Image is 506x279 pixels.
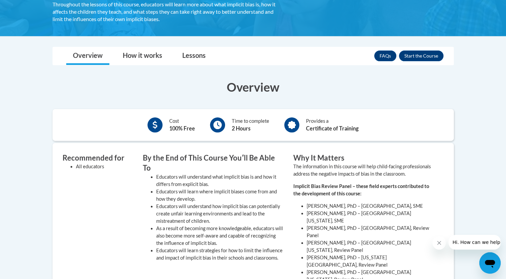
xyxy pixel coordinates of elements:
li: Educators will learn strategies for how to limit the influence and impact of implicit bias in the... [156,247,283,262]
h3: Recommended for [63,153,133,163]
button: Enroll [399,51,443,61]
li: Educators will learn where implicit biases come from and how they develop. [156,188,283,203]
iframe: Close message [432,236,446,250]
strong: Implicit Bias Review Panel – these field experts contributed to the development of this course: [293,183,429,196]
li: All educators [76,163,133,170]
li: [PERSON_NAME], PhD – [US_STATE][GEOGRAPHIC_DATA], Review Panel [307,254,434,269]
li: Educators will understand how implicit bias can potentially create unfair learning environments a... [156,203,283,225]
div: Cost [169,117,195,132]
a: Overview [66,47,109,65]
li: Educators will understand what implicit bias is and how it differs from explicit bias. [156,173,283,188]
li: [PERSON_NAME], PhD – [GEOGRAPHIC_DATA][US_STATE], SME [307,210,434,224]
h3: Overview [53,79,454,95]
h3: By the End of This Course Youʹll Be Able To [143,153,283,174]
li: [PERSON_NAME], PhD – [GEOGRAPHIC_DATA], SME [307,202,434,210]
a: How it works [116,47,169,65]
b: Certificate of Training [306,125,359,131]
div: Time to complete [232,117,269,132]
span: Hi. How can we help? [4,5,54,10]
a: FAQs [374,51,396,61]
h3: Why It Matters [293,153,434,163]
iframe: Message from company [448,235,501,250]
iframe: Button to launch messaging window [479,252,501,274]
li: As a result of becoming more knowledgeable, educators will also become more self-aware and capabl... [156,225,283,247]
b: 100% Free [169,125,195,131]
li: [PERSON_NAME], PhD – [GEOGRAPHIC_DATA], Review Panel [307,224,434,239]
li: [PERSON_NAME], PhD – [GEOGRAPHIC_DATA][US_STATE], Review Panel [307,239,434,254]
div: Provides a [306,117,359,132]
p: The information in this course will help child-facing professionals address the negative impacts ... [293,163,434,178]
a: Lessons [176,47,212,65]
b: 2 Hours [232,125,250,131]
